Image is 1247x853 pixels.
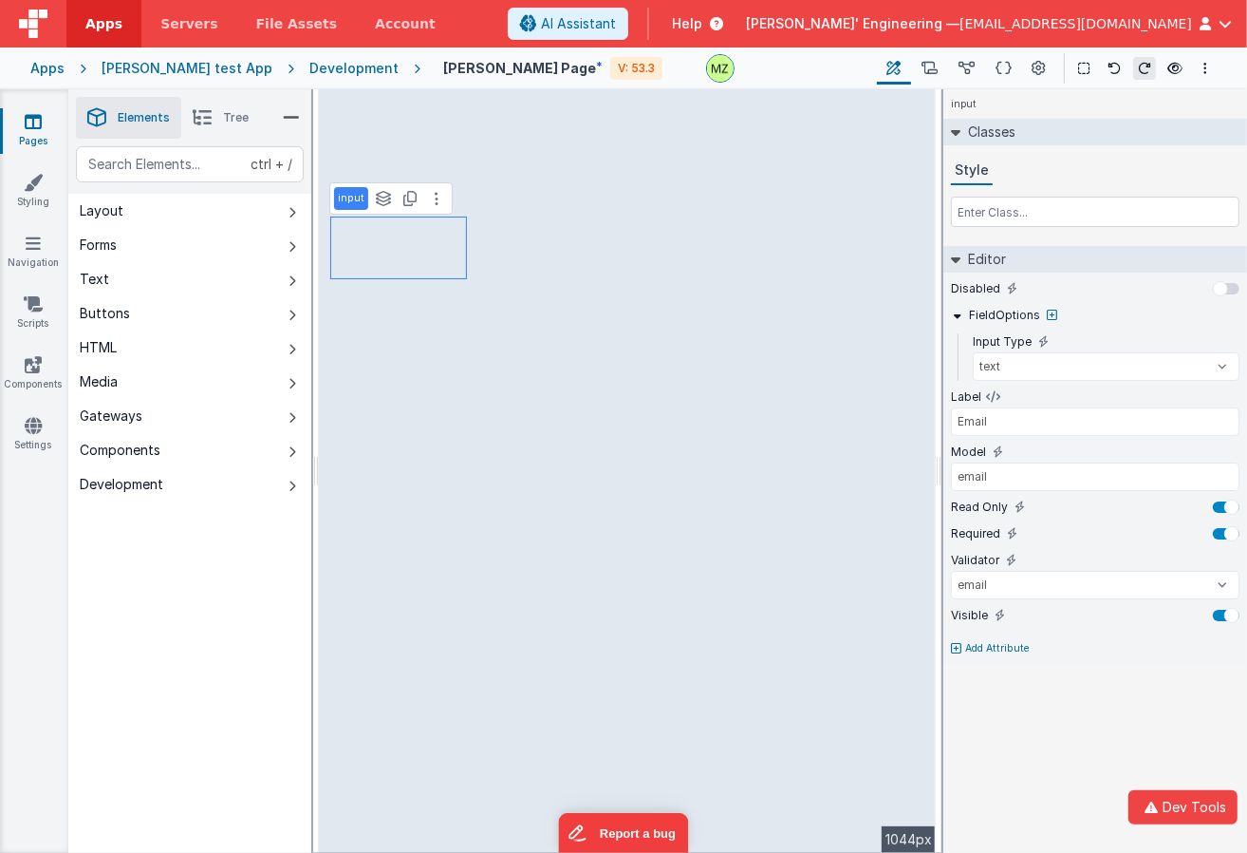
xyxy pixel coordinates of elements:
div: [PERSON_NAME] test App [102,59,272,78]
span: AI Assistant [541,14,616,33]
p: input [338,191,364,206]
button: Style [951,157,993,185]
button: Text [68,262,311,296]
label: Required [951,526,1000,541]
span: Tree [223,110,249,125]
button: Layout [68,194,311,228]
span: Elements [118,110,170,125]
div: Development [309,59,399,78]
div: Apps [30,59,65,78]
input: Search Elements... [76,146,304,182]
button: Dev Tools [1128,790,1238,825]
p: Add Attribute [965,641,1030,656]
label: FieldOptions [969,308,1040,323]
button: Forms [68,228,311,262]
span: [EMAIL_ADDRESS][DOMAIN_NAME] [959,14,1192,33]
h2: Classes [960,119,1015,145]
h4: [PERSON_NAME] Page [443,59,603,78]
span: Apps [85,14,122,33]
span: Help [672,14,702,33]
button: Gateways [68,399,311,433]
label: Model [951,445,986,460]
h4: input [943,89,983,119]
label: Label [951,389,981,405]
label: Disabled [951,281,1000,296]
button: HTML [68,331,311,365]
span: [PERSON_NAME]' Engineering — [746,14,959,33]
button: Components [68,433,311,467]
input: Enter Class... [951,197,1239,227]
button: Add Attribute [951,641,1239,656]
div: Buttons [80,304,130,323]
button: [PERSON_NAME]' Engineering — [EMAIL_ADDRESS][DOMAIN_NAME] [746,14,1232,33]
span: + / [251,146,292,182]
button: Options [1194,57,1217,80]
div: ctrl [251,155,271,174]
button: Buttons [68,296,311,331]
button: Media [68,365,311,399]
div: Forms [80,236,117,255]
div: Media [80,372,118,391]
div: --> [319,89,936,853]
h2: Editor [960,246,1006,273]
label: Read Only [951,500,1008,515]
div: Development [80,475,163,494]
label: Validator [951,553,999,568]
button: Development [68,467,311,502]
div: Layout [80,201,123,220]
div: Text [80,270,109,289]
img: e6f0a7b3287e646a671e5b5b3f58e766 [707,55,734,82]
span: Servers [160,14,217,33]
label: Input Type [973,334,1032,350]
div: V: 53.3 [610,57,662,80]
div: 1044px [882,826,936,853]
button: AI Assistant [508,8,628,40]
div: Gateways [80,407,142,426]
iframe: Marker.io feedback button [559,813,689,853]
div: HTML [80,338,117,357]
label: Visible [951,608,988,623]
div: Components [80,441,160,460]
span: File Assets [256,14,338,33]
